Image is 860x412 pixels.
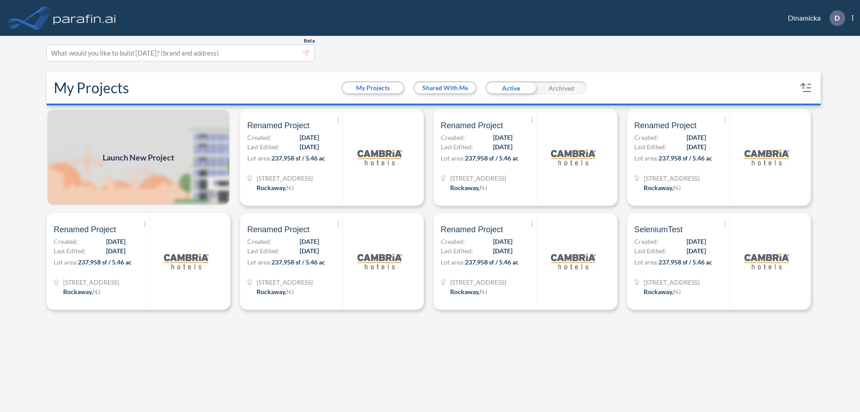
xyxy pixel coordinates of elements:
[357,135,402,180] img: logo
[106,246,125,256] span: [DATE]
[465,154,519,162] span: 237,958 sf / 5.46 ac
[450,278,506,287] span: 321 Mt Hope Ave
[687,133,706,142] span: [DATE]
[257,288,286,295] span: Rockaway ,
[47,109,230,206] img: add
[247,133,271,142] span: Created:
[52,9,118,27] img: logo
[465,258,519,266] span: 237,958 sf / 5.46 ac
[54,224,116,235] span: Renamed Project
[644,287,681,296] div: Rockaway, NJ
[644,184,673,191] span: Rockaway ,
[687,142,706,152] span: [DATE]
[658,154,712,162] span: 237,958 sf / 5.46 ac
[257,278,313,287] span: 321 Mt Hope Ave
[493,237,512,246] span: [DATE]
[103,152,174,164] span: Launch New Project
[480,288,487,295] span: NJ
[257,183,294,192] div: Rockaway, NJ
[673,184,681,191] span: NJ
[441,246,473,256] span: Last Edited:
[247,246,279,256] span: Last Edited:
[634,258,658,266] span: Lot area:
[486,81,536,95] div: Active
[634,120,697,131] span: Renamed Project
[286,184,294,191] span: NJ
[415,82,475,93] button: Shared With Me
[774,10,853,26] div: Dinamicka
[300,246,319,256] span: [DATE]
[441,258,465,266] span: Lot area:
[450,184,480,191] span: Rockaway ,
[834,14,840,22] p: D
[54,246,86,256] span: Last Edited:
[634,246,666,256] span: Last Edited:
[634,154,658,162] span: Lot area:
[493,246,512,256] span: [DATE]
[247,154,271,162] span: Lot area:
[271,258,325,266] span: 237,958 sf / 5.46 ac
[304,37,315,44] span: Beta
[634,237,658,246] span: Created:
[536,81,587,95] div: Archived
[286,288,294,295] span: NJ
[744,239,789,284] img: logo
[441,120,503,131] span: Renamed Project
[78,258,132,266] span: 237,958 sf / 5.46 ac
[343,82,403,93] button: My Projects
[54,79,129,96] h2: My Projects
[257,184,286,191] span: Rockaway ,
[247,258,271,266] span: Lot area:
[644,278,700,287] span: 321 Mt Hope Ave
[551,239,596,284] img: logo
[357,239,402,284] img: logo
[644,173,700,183] span: 321 Mt Hope Ave
[164,239,209,284] img: logo
[63,288,93,295] span: Rockaway ,
[441,133,465,142] span: Created:
[300,133,319,142] span: [DATE]
[93,288,100,295] span: NJ
[744,135,789,180] img: logo
[247,120,310,131] span: Renamed Project
[247,224,310,235] span: Renamed Project
[441,154,465,162] span: Lot area:
[634,224,683,235] span: SeleniumTest
[63,287,100,296] div: Rockaway, NJ
[271,154,325,162] span: 237,958 sf / 5.46 ac
[493,142,512,152] span: [DATE]
[441,237,465,246] span: Created:
[257,173,313,183] span: 321 Mt Hope Ave
[687,246,706,256] span: [DATE]
[450,173,506,183] span: 321 Mt Hope Ave
[441,224,503,235] span: Renamed Project
[106,237,125,246] span: [DATE]
[551,135,596,180] img: logo
[450,287,487,296] div: Rockaway, NJ
[54,258,78,266] span: Lot area:
[247,237,271,246] span: Created:
[644,183,681,192] div: Rockaway, NJ
[54,237,78,246] span: Created:
[47,109,230,206] a: Launch New Project
[687,237,706,246] span: [DATE]
[257,287,294,296] div: Rockaway, NJ
[450,288,480,295] span: Rockaway ,
[634,133,658,142] span: Created:
[450,183,487,192] div: Rockaway, NJ
[247,142,279,152] span: Last Edited:
[658,258,712,266] span: 237,958 sf / 5.46 ac
[300,237,319,246] span: [DATE]
[673,288,681,295] span: NJ
[480,184,487,191] span: NJ
[644,288,673,295] span: Rockaway ,
[634,142,666,152] span: Last Edited:
[63,278,119,287] span: 321 Mt Hope Ave
[441,142,473,152] span: Last Edited:
[300,142,319,152] span: [DATE]
[799,81,813,95] button: sort
[493,133,512,142] span: [DATE]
